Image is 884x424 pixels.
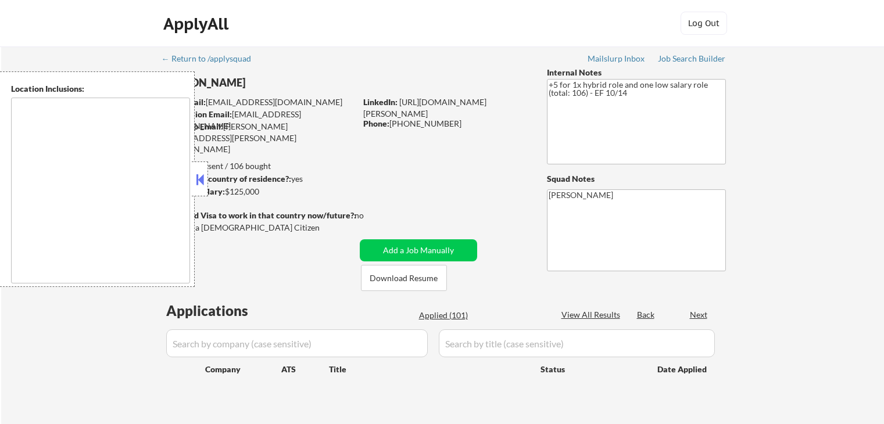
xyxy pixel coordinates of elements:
div: [PHONE_NUMBER] [363,118,528,130]
div: [PERSON_NAME][EMAIL_ADDRESS][PERSON_NAME][DOMAIN_NAME] [163,121,356,155]
div: $125,000 [162,186,356,197]
div: [PERSON_NAME] [163,76,402,90]
div: View All Results [561,309,624,321]
strong: LinkedIn: [363,97,398,107]
div: Status [541,358,640,379]
div: Back [637,309,656,321]
strong: Can work in country of residence?: [162,174,291,184]
div: Job Search Builder [658,55,726,63]
div: Title [329,364,529,375]
button: Add a Job Manually [360,239,477,261]
div: Company [205,364,281,375]
div: Date Applied [657,364,708,375]
div: 101 sent / 106 bought [162,160,356,172]
a: [URL][DOMAIN_NAME][PERSON_NAME] [363,97,486,118]
input: Search by title (case sensitive) [439,329,715,357]
strong: Phone: [363,118,389,128]
strong: Will need Visa to work in that country now/future?: [163,210,356,220]
a: ← Return to /applysquad [162,54,262,66]
div: Applied (101) [419,310,477,321]
div: Location Inclusions: [11,83,190,95]
a: Mailslurp Inbox [588,54,646,66]
button: Download Resume [361,265,447,291]
button: Log Out [681,12,727,35]
div: [EMAIL_ADDRESS][DOMAIN_NAME] [163,109,356,131]
div: ApplyAll [163,14,232,34]
div: yes [162,173,352,185]
div: ← Return to /applysquad [162,55,262,63]
div: ATS [281,364,329,375]
div: Yes, I am a [DEMOGRAPHIC_DATA] Citizen [163,222,359,233]
input: Search by company (case sensitive) [166,329,428,357]
div: Squad Notes [547,173,726,185]
div: Internal Notes [547,67,726,78]
div: Mailslurp Inbox [588,55,646,63]
div: Applications [166,304,281,318]
div: Next [690,309,708,321]
div: [EMAIL_ADDRESS][DOMAIN_NAME] [163,96,356,108]
div: no [355,210,388,221]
